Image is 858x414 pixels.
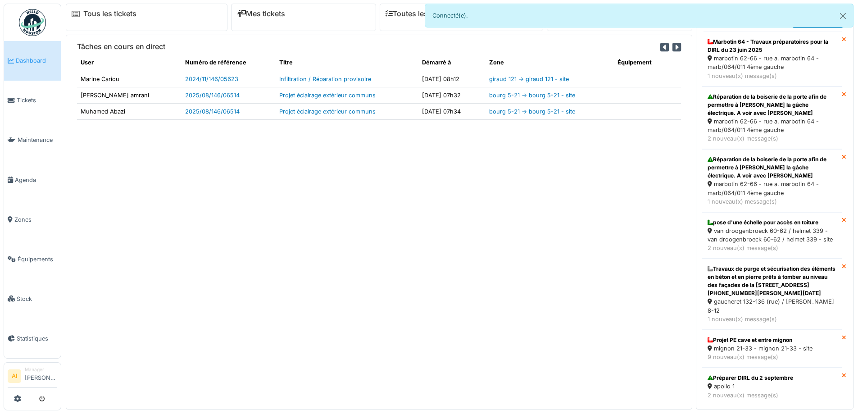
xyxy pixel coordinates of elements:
[4,41,61,81] a: Dashboard
[25,366,57,386] li: [PERSON_NAME]
[19,9,46,36] img: Badge_color-CXgf-gQk.svg
[708,374,836,382] div: Préparer DIRL du 2 septembre
[4,160,61,200] a: Agenda
[708,117,836,134] div: marbotin 62-66 - rue a. marbotin 64 - marb/064/011 4ème gauche
[708,180,836,197] div: marbotin 62-66 - rue a. marbotin 64 - marb/064/011 4ème gauche
[708,353,836,361] div: 9 nouveau(x) message(s)
[489,92,575,99] a: bourg 5-21 -> bourg 5-21 - site
[702,32,842,86] a: Marbotin 64 - Travaux préparatoires pour la DIRL du 23 juin 2025 marbotin 62-66 - rue a. marbotin...
[276,55,418,71] th: Titre
[386,9,453,18] a: Toutes les tâches
[83,9,136,18] a: Tous les tickets
[702,330,842,368] a: Projet PE cave et entre mignon mignon 21-33 - mignon 21-33 - site 9 nouveau(x) message(s)
[833,4,853,28] button: Close
[614,55,681,71] th: Équipement
[18,255,57,264] span: Équipements
[77,42,165,51] h6: Tâches en cours en direct
[418,87,486,103] td: [DATE] 07h32
[418,71,486,87] td: [DATE] 08h12
[708,315,836,323] div: 1 nouveau(x) message(s)
[708,54,836,71] div: marbotin 62-66 - rue a. marbotin 64 - marb/064/011 4ème gauche
[708,265,836,297] div: Travaux de purge et sécurisation des éléments en béton et en pierre prêts à tomber au niveau des ...
[77,71,182,87] td: Marine Cariou
[708,197,836,206] div: 1 nouveau(x) message(s)
[708,391,836,400] div: 2 nouveau(x) message(s)
[708,218,836,227] div: pose d'une échelle pour accès en toiture
[702,149,842,212] a: Réparation de la boiserie de la porte afin de permettre à [PERSON_NAME] la gâche électrique. A vo...
[486,55,614,71] th: Zone
[81,59,94,66] span: translation missing: fr.shared.user
[4,81,61,120] a: Tickets
[185,108,240,115] a: 2025/08/146/06514
[18,136,57,144] span: Maintenance
[4,318,61,358] a: Statistiques
[702,259,842,330] a: Travaux de purge et sécurisation des éléments en béton et en pierre prêts à tomber au niveau des ...
[489,108,575,115] a: bourg 5-21 -> bourg 5-21 - site
[8,369,21,383] li: AI
[708,344,836,353] div: mignon 21-33 - mignon 21-33 - site
[15,176,57,184] span: Agenda
[77,87,182,103] td: [PERSON_NAME] amrani
[17,96,57,105] span: Tickets
[702,212,842,259] a: pose d'une échelle pour accès en toiture van droogenbroeck 60-62 / helmet 339 - van droogenbroeck...
[182,55,276,71] th: Numéro de référence
[17,295,57,303] span: Stock
[279,92,376,99] a: Projet éclairage extérieur communs
[16,56,57,65] span: Dashboard
[14,215,57,224] span: Zones
[17,334,57,343] span: Statistiques
[425,4,854,27] div: Connecté(e).
[4,200,61,239] a: Zones
[708,297,836,314] div: gaucheret 132-136 (rue) / [PERSON_NAME] 8-12
[4,239,61,279] a: Équipements
[279,76,371,82] a: Infiltration / Réparation provisoire
[25,366,57,373] div: Manager
[708,336,836,344] div: Projet PE cave et entre mignon
[185,76,238,82] a: 2024/11/146/05623
[708,382,836,391] div: apollo 1
[237,9,285,18] a: Mes tickets
[702,368,842,405] a: Préparer DIRL du 2 septembre apollo 1 2 nouveau(x) message(s)
[702,86,842,150] a: Réparation de la boiserie de la porte afin de permettre à [PERSON_NAME] la gâche électrique. A vo...
[708,93,836,117] div: Réparation de la boiserie de la porte afin de permettre à [PERSON_NAME] la gâche électrique. A vo...
[4,120,61,160] a: Maintenance
[708,155,836,180] div: Réparation de la boiserie de la porte afin de permettre à [PERSON_NAME] la gâche électrique. A vo...
[279,108,376,115] a: Projet éclairage extérieur communs
[708,227,836,244] div: van droogenbroeck 60-62 / helmet 339 - van droogenbroeck 60-62 / helmet 339 - site
[8,366,57,388] a: AI Manager[PERSON_NAME]
[185,92,240,99] a: 2025/08/146/06514
[489,76,569,82] a: giraud 121 -> giraud 121 - site
[708,244,836,252] div: 2 nouveau(x) message(s)
[77,103,182,119] td: Muhamed Abazi
[708,134,836,143] div: 2 nouveau(x) message(s)
[708,72,836,80] div: 1 nouveau(x) message(s)
[418,103,486,119] td: [DATE] 07h34
[708,38,836,54] div: Marbotin 64 - Travaux préparatoires pour la DIRL du 23 juin 2025
[4,279,61,318] a: Stock
[418,55,486,71] th: Démarré à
